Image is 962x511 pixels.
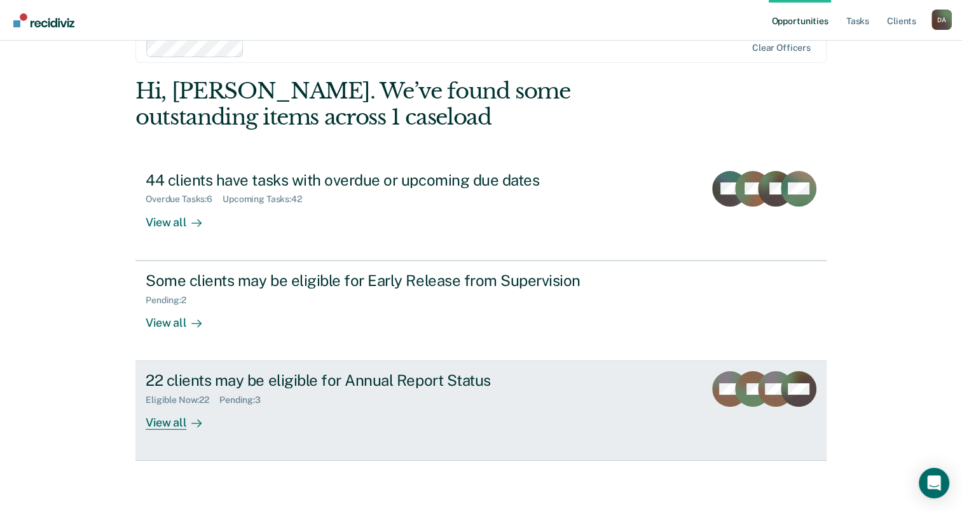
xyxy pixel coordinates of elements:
[135,161,827,261] a: 44 clients have tasks with overdue or upcoming due datesOverdue Tasks:6Upcoming Tasks:42View all
[146,171,592,189] div: 44 clients have tasks with overdue or upcoming due dates
[219,395,271,405] div: Pending : 3
[146,205,217,229] div: View all
[13,13,74,27] img: Recidiviz
[146,194,223,205] div: Overdue Tasks : 6
[146,305,217,330] div: View all
[919,468,949,498] div: Open Intercom Messenger
[752,43,811,53] div: Clear officers
[135,78,688,130] div: Hi, [PERSON_NAME]. We’ve found some outstanding items across 1 caseload
[146,405,217,430] div: View all
[146,295,196,306] div: Pending : 2
[146,395,219,405] div: Eligible Now : 22
[931,10,952,30] div: D A
[146,271,592,290] div: Some clients may be eligible for Early Release from Supervision
[135,361,827,461] a: 22 clients may be eligible for Annual Report StatusEligible Now:22Pending:3View all
[146,371,592,390] div: 22 clients may be eligible for Annual Report Status
[135,261,827,361] a: Some clients may be eligible for Early Release from SupervisionPending:2View all
[223,194,312,205] div: Upcoming Tasks : 42
[931,10,952,30] button: Profile dropdown button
